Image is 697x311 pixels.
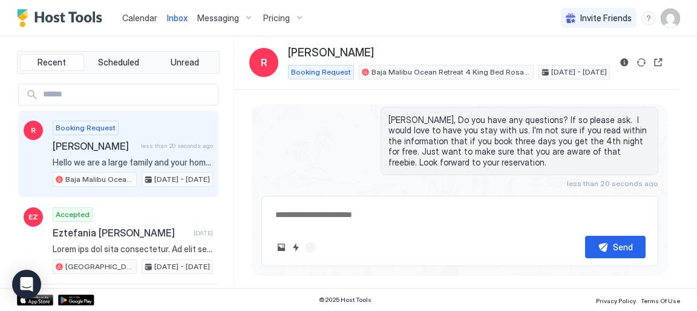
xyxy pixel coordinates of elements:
[141,142,213,150] span: less than 20 seconds ago
[154,261,210,272] span: [DATE] - [DATE]
[87,54,151,71] button: Scheduled
[17,295,53,306] a: App Store
[17,9,108,27] a: Host Tools Logo
[167,13,188,23] span: Inbox
[641,293,680,306] a: Terms Of Use
[53,140,136,152] span: [PERSON_NAME]
[171,57,199,68] span: Unread
[53,227,189,239] span: Eztefania [PERSON_NAME]
[551,67,607,78] span: [DATE] - [DATE]
[58,295,94,306] a: Google Play Store
[12,270,41,299] div: Open Intercom Messenger
[197,13,239,24] span: Messaging
[38,57,66,68] span: Recent
[291,67,351,78] span: Booking Request
[122,13,157,23] span: Calendar
[28,212,38,222] span: EZ
[585,236,646,258] button: Send
[641,297,680,304] span: Terms Of Use
[31,125,36,136] span: R
[98,57,139,68] span: Scheduled
[65,261,134,272] span: [GEOGRAPHIC_DATA] Bunkhouse
[65,174,134,185] span: Baja Malibu Ocean Retreat 4 King Bed Rosarito Mexi
[274,240,289,255] button: Upload image
[17,51,220,74] div: tab-group
[288,46,374,60] span: [PERSON_NAME]
[617,55,632,70] button: Reservation information
[261,55,267,70] span: R
[167,12,188,24] a: Inbox
[122,12,157,24] a: Calendar
[567,179,658,188] span: less than 20 seconds ago
[319,296,371,304] span: © 2025 Host Tools
[596,293,636,306] a: Privacy Policy
[371,67,531,78] span: Baja Malibu Ocean Retreat 4 King Bed Rosarito Mexi
[53,244,213,255] span: Lorem ips dol sita consectetur. Ad elit se Doeius. Temporin utl E dolo ma aliq enima minimv quis ...
[154,174,210,185] span: [DATE] - [DATE]
[263,13,290,24] span: Pricing
[641,11,656,25] div: menu
[20,54,84,71] button: Recent
[634,55,649,70] button: Sync reservation
[56,209,90,220] span: Accepted
[289,240,303,255] button: Quick reply
[38,84,218,105] input: Input Field
[388,115,650,168] span: [PERSON_NAME], Do you have any questions? If so please ask. I would love to have you stay with us...
[56,122,116,133] span: Booking Request
[651,55,666,70] button: Open reservation
[613,241,633,253] div: Send
[596,297,636,304] span: Privacy Policy
[661,8,680,28] div: User profile
[53,157,213,168] span: Hello we are a large family and your home looks perfect for us. We are celebrating our grandmothe...
[152,54,217,71] button: Unread
[194,229,213,237] span: [DATE]
[580,13,632,24] span: Invite Friends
